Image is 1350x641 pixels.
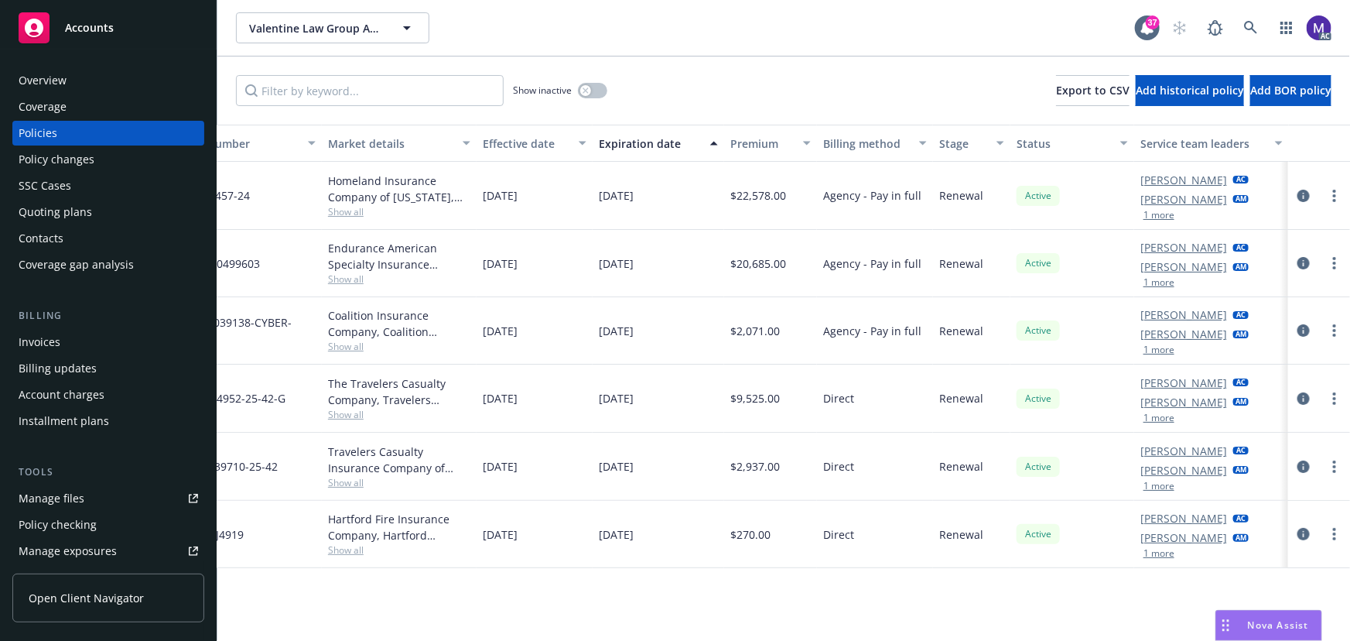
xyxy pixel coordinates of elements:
[1023,324,1054,338] span: Active
[1307,15,1331,40] img: photo
[1143,278,1174,287] button: 1 more
[322,125,477,162] button: Market details
[730,526,771,543] span: $270.00
[823,323,921,339] span: Agency - Pay in full
[1236,12,1266,43] a: Search
[1010,125,1134,162] button: Status
[12,356,204,381] a: Billing updates
[328,307,470,340] div: Coalition Insurance Company, Coalition Insurance Solutions (Carrier)
[1294,458,1313,476] a: circleInformation
[823,255,921,272] span: Agency - Pay in full
[12,68,204,93] a: Overview
[1215,610,1322,641] button: Nova Assist
[1294,254,1313,273] a: circleInformation
[1017,135,1111,152] div: Status
[599,458,634,475] span: [DATE]
[1134,125,1289,162] button: Service team leaders
[328,375,470,408] div: The Travelers Casualty Company, Travelers Insurance
[1140,135,1266,152] div: Service team leaders
[19,409,109,434] div: Installment plans
[513,84,572,97] span: Show inactive
[328,273,470,286] span: Show all
[12,252,204,277] a: Coverage gap analysis
[1136,75,1244,106] button: Add historical policy
[19,200,92,225] div: Quoting plans
[173,135,299,152] div: Policy number
[1140,172,1227,188] a: [PERSON_NAME]
[823,390,854,406] span: Direct
[1023,189,1054,203] span: Active
[939,255,983,272] span: Renewal
[730,323,780,339] span: $2,071.00
[328,205,470,218] span: Show all
[823,135,910,152] div: Billing method
[599,135,701,152] div: Expiration date
[1271,12,1302,43] a: Switch app
[328,173,470,205] div: Homeland Insurance Company of [US_STATE], Intact Insurance, Intact Insurance (International), RT ...
[1023,460,1054,474] span: Active
[19,252,134,277] div: Coverage gap analysis
[1250,83,1331,98] span: Add BOR policy
[939,458,983,475] span: Renewal
[1140,510,1227,526] a: [PERSON_NAME]
[328,444,470,476] div: Travelers Casualty Insurance Company of America, Travelers Insurance
[19,382,104,407] div: Account charges
[477,125,593,162] button: Effective date
[1140,462,1227,478] a: [PERSON_NAME]
[599,187,634,204] span: [DATE]
[1023,392,1054,406] span: Active
[249,20,383,36] span: Valentine Law Group APC
[1294,389,1313,408] a: circleInformation
[1200,12,1231,43] a: Report a Bug
[1325,187,1344,205] a: more
[1140,259,1227,275] a: [PERSON_NAME]
[817,125,933,162] button: Billing method
[599,323,634,339] span: [DATE]
[730,458,780,475] span: $2,937.00
[1325,321,1344,340] a: more
[1294,321,1313,340] a: circleInformation
[173,458,278,475] span: 680-9P939710-25-42
[823,458,854,475] span: Direct
[1143,413,1174,423] button: 1 more
[1140,191,1227,207] a: [PERSON_NAME]
[12,409,204,434] a: Installment plans
[483,390,518,406] span: [DATE]
[1056,83,1130,98] span: Export to CSV
[1140,443,1227,459] a: [PERSON_NAME]
[328,135,453,152] div: Market details
[939,135,987,152] div: Stage
[1143,211,1174,220] button: 1 more
[19,94,67,119] div: Coverage
[19,173,71,198] div: SSC Cases
[12,6,204,50] a: Accounts
[1140,375,1227,391] a: [PERSON_NAME]
[19,486,84,511] div: Manage files
[12,539,204,564] a: Manage exposures
[823,187,921,204] span: Agency - Pay in full
[12,464,204,480] div: Tools
[599,390,634,406] span: [DATE]
[823,526,854,543] span: Direct
[19,356,97,381] div: Billing updates
[1143,345,1174,355] button: 1 more
[724,125,817,162] button: Premium
[1023,256,1054,270] span: Active
[730,255,786,272] span: $20,685.00
[1023,527,1054,541] span: Active
[1325,389,1344,408] a: more
[19,226,63,251] div: Contacts
[19,539,117,564] div: Manage exposures
[483,458,518,475] span: [DATE]
[328,511,470,543] div: Hartford Fire Insurance Company, Hartford Insurance Group
[19,512,97,537] div: Policy checking
[730,187,786,204] span: $22,578.00
[1325,254,1344,273] a: more
[173,390,285,406] span: UB-2S764952-25-42-G
[328,408,470,421] span: Show all
[1140,326,1227,342] a: [PERSON_NAME]
[1248,619,1309,632] span: Nova Assist
[19,147,94,172] div: Policy changes
[933,125,1010,162] button: Stage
